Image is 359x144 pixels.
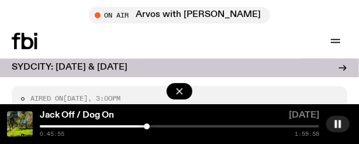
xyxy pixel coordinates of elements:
span: 0:45:55 [40,131,64,137]
span: , 3:00pm [88,94,120,103]
span: Aired on [30,94,63,103]
button: On AirArvos with [PERSON_NAME] [89,7,270,23]
span: [DATE] [63,94,88,103]
span: 1:59:58 [295,131,319,137]
span: [DATE] [289,111,319,123]
h3: SYDCITY: [DATE] & [DATE] [12,63,127,72]
a: Jack Off / Dog On [40,111,114,120]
